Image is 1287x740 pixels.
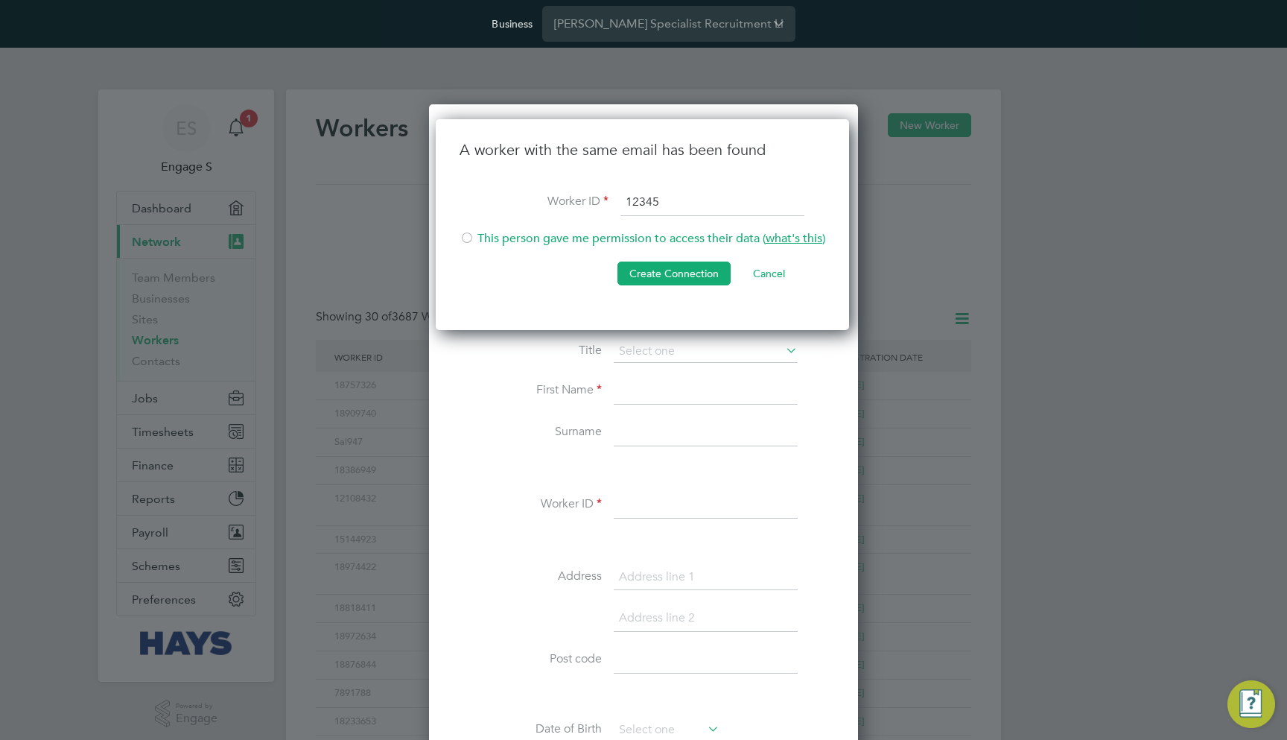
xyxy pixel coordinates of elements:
[766,231,822,246] span: what's this
[460,140,825,159] h3: A worker with the same email has been found
[453,496,602,512] label: Worker ID
[1227,680,1275,728] button: Engage Resource Center
[453,569,602,584] label: Address
[741,262,797,285] button: Cancel
[453,424,602,440] label: Surname
[614,605,798,632] input: Address line 2
[460,194,608,209] label: Worker ID
[453,382,602,398] label: First Name
[492,17,533,31] label: Business
[453,651,602,667] label: Post code
[617,262,731,285] button: Create Connection
[453,343,602,358] label: Title
[614,564,798,591] input: Address line 1
[614,341,798,363] input: Select one
[453,721,602,737] label: Date of Birth
[460,231,825,262] li: This person gave me permission to access their data ( )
